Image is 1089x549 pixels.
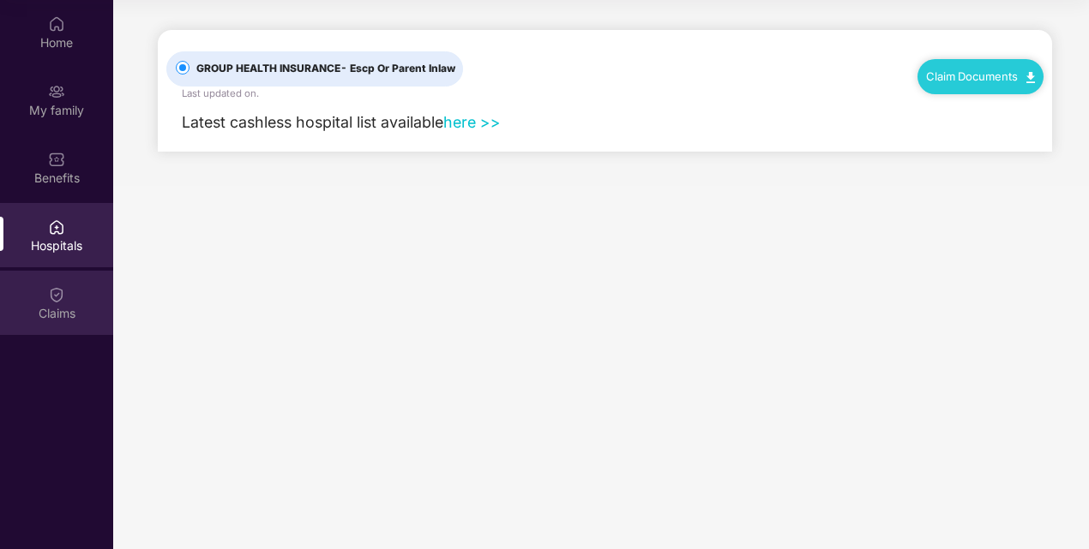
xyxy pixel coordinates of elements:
[48,286,65,303] img: svg+xml;base64,PHN2ZyBpZD0iQ2xhaW0iIHhtbG5zPSJodHRwOi8vd3d3LnczLm9yZy8yMDAwL3N2ZyIgd2lkdGg9IjIwIi...
[340,62,455,75] span: - Escp Or Parent Inlaw
[190,61,462,77] span: GROUP HEALTH INSURANCE
[48,83,65,100] img: svg+xml;base64,PHN2ZyB3aWR0aD0iMjAiIGhlaWdodD0iMjAiIHZpZXdCb3g9IjAgMCAyMCAyMCIgZmlsbD0ibm9uZSIgeG...
[926,69,1035,83] a: Claim Documents
[48,151,65,168] img: svg+xml;base64,PHN2ZyBpZD0iQmVuZWZpdHMiIHhtbG5zPSJodHRwOi8vd3d3LnczLm9yZy8yMDAwL3N2ZyIgd2lkdGg9Ij...
[48,218,65,236] img: svg+xml;base64,PHN2ZyBpZD0iSG9zcGl0YWxzIiB4bWxucz0iaHR0cDovL3d3dy53My5vcmcvMjAwMC9zdmciIHdpZHRoPS...
[1026,72,1035,83] img: svg+xml;base64,PHN2ZyB4bWxucz0iaHR0cDovL3d3dy53My5vcmcvMjAwMC9zdmciIHdpZHRoPSIxMC40IiBoZWlnaHQ9Ij...
[48,15,65,33] img: svg+xml;base64,PHN2ZyBpZD0iSG9tZSIgeG1sbnM9Imh0dHA6Ly93d3cudzMub3JnLzIwMDAvc3ZnIiB3aWR0aD0iMjAiIG...
[182,113,443,131] span: Latest cashless hospital list available
[182,87,259,102] div: Last updated on .
[443,113,501,131] a: here >>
